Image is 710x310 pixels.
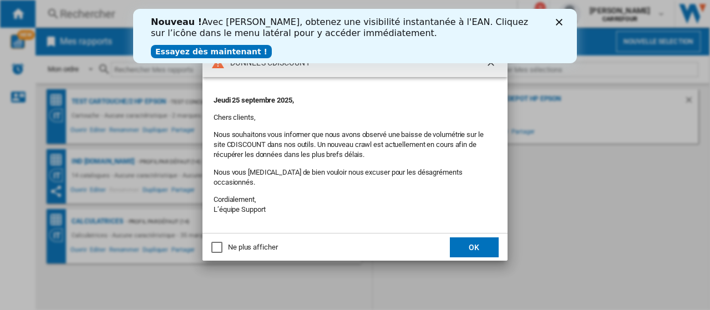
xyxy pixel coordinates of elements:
[211,242,277,253] md-checkbox: Ne plus afficher
[214,96,294,104] strong: Jeudi 25 septembre 2025,
[202,49,508,261] md-dialog: DONNEES CDISCOUNT ...
[214,130,496,160] p: Nous souhaitons vous informer que nous avons observé une baisse de volumétrie sur le site CDISCOU...
[214,167,496,187] p: Nous vous [MEDICAL_DATA] de bien vouloir nous excuser pour les désagréments occasionnés.
[214,195,496,215] p: Cordialement, L’équipe Support
[214,113,496,123] p: Chers clients,
[423,10,434,17] div: Fermer
[228,242,277,252] div: Ne plus afficher
[485,57,499,70] ng-md-icon: getI18NText('BUTTONS.CLOSE_DIALOG')
[133,9,577,63] iframe: Intercom live chat bannière
[450,237,499,257] button: OK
